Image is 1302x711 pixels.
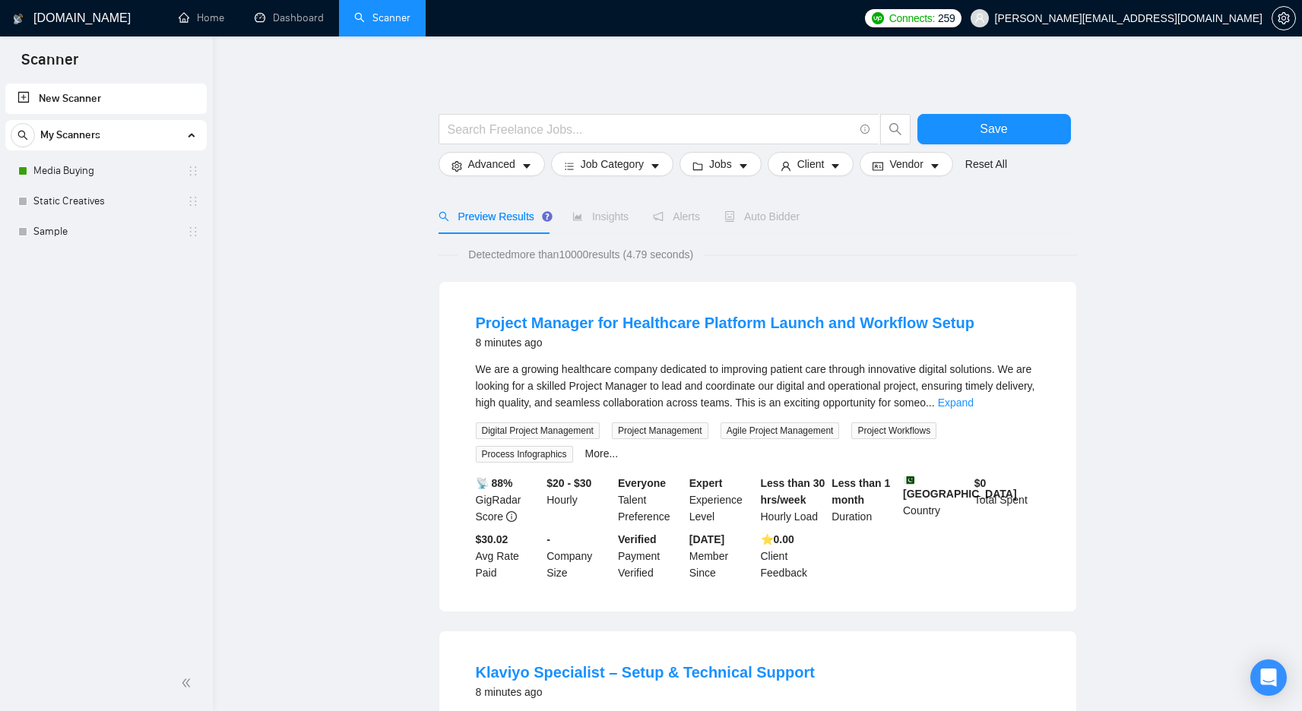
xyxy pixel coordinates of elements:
a: New Scanner [17,84,195,114]
b: $30.02 [476,533,508,545]
a: Sample [33,216,178,247]
b: 📡 88% [476,477,513,489]
span: search [881,122,910,136]
b: [GEOGRAPHIC_DATA] [903,475,1017,500]
b: Everyone [618,477,666,489]
img: 🇵🇰 [904,475,914,485]
span: Agile Project Management [721,422,840,439]
span: 259 [938,10,955,27]
span: robot [724,211,735,222]
div: Experience Level [686,475,758,525]
img: upwork-logo.png [872,12,884,24]
span: holder [187,165,199,177]
a: Project Manager for Healthcare Platform Launch and Workflow Setup [476,314,974,331]
span: Alerts [653,210,700,223]
li: New Scanner [5,84,207,114]
span: Project Workflows [851,422,936,439]
div: Client Feedback [758,531,829,581]
span: Advanced [468,156,515,172]
span: caret-down [738,160,749,172]
span: ... [926,397,935,409]
span: caret-down [830,160,841,172]
b: Expert [689,477,723,489]
div: Avg Rate Paid [473,531,544,581]
button: barsJob Categorycaret-down [551,152,673,176]
span: My Scanners [40,120,100,150]
a: Static Creatives [33,186,178,216]
button: setting [1272,6,1296,30]
div: 8 minutes ago [476,333,974,352]
span: search [11,130,34,141]
button: Save [917,114,1071,144]
button: folderJobscaret-down [680,152,762,176]
span: setting [1272,12,1295,24]
span: Connects: [889,10,935,27]
span: search [439,211,449,222]
span: double-left [181,675,196,690]
a: searchScanner [354,11,410,24]
a: Media Buying [33,156,178,186]
span: holder [187,195,199,207]
div: Company Size [543,531,615,581]
b: Verified [618,533,657,545]
span: user [974,13,985,24]
b: $ 0 [974,477,987,489]
span: holder [187,226,199,238]
span: folder [692,160,703,172]
a: homeHome [179,11,224,24]
button: search [880,114,911,144]
span: area-chart [572,211,583,222]
b: Less than 1 month [832,477,890,506]
div: Total Spent [971,475,1043,525]
div: Payment Verified [615,531,686,581]
span: setting [451,160,462,172]
span: Save [980,119,1007,138]
button: idcardVendorcaret-down [860,152,952,176]
span: Scanner [9,49,90,81]
span: caret-down [650,160,661,172]
a: Klaviyo Specialist – Setup & Technical Support [476,664,815,681]
div: Member Since [686,531,758,581]
a: dashboardDashboard [255,11,324,24]
span: Project Management [612,422,708,439]
a: Reset All [965,156,1007,172]
button: userClientcaret-down [768,152,854,176]
span: Insights [572,210,629,223]
b: Less than 30 hrs/week [761,477,825,506]
button: settingAdvancedcaret-down [439,152,545,176]
span: user [781,160,791,172]
div: We are a growing healthcare company dedicated to improving patient care through innovative digita... [476,361,1040,411]
img: logo [13,7,24,31]
a: Expand [938,397,974,409]
span: Process Infographics [476,446,573,463]
input: Search Freelance Jobs... [448,120,854,139]
span: Auto Bidder [724,210,800,223]
span: Client [797,156,825,172]
span: We are a growing healthcare company dedicated to improving patient care through innovative digita... [476,363,1035,409]
b: [DATE] [689,533,724,545]
span: notification [653,211,664,222]
a: More... [585,447,619,460]
div: Hourly Load [758,475,829,525]
li: My Scanners [5,120,207,247]
span: info-circle [506,511,517,522]
div: Talent Preference [615,475,686,525]
span: caret-down [930,160,940,172]
span: idcard [873,160,883,172]
span: Preview Results [439,210,548,223]
b: - [546,533,550,545]
span: bars [564,160,575,172]
button: search [11,123,35,147]
div: Tooltip anchor [540,210,554,223]
div: Hourly [543,475,615,525]
span: Jobs [709,156,732,172]
span: info-circle [860,125,870,134]
a: setting [1272,12,1296,24]
div: Country [900,475,971,525]
div: 8 minutes ago [476,683,815,701]
span: Vendor [889,156,923,172]
div: Open Intercom Messenger [1250,659,1287,696]
span: Digital Project Management [476,422,600,439]
b: ⭐️ 0.00 [761,533,794,545]
span: Detected more than 10000 results (4.79 seconds) [458,246,704,263]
